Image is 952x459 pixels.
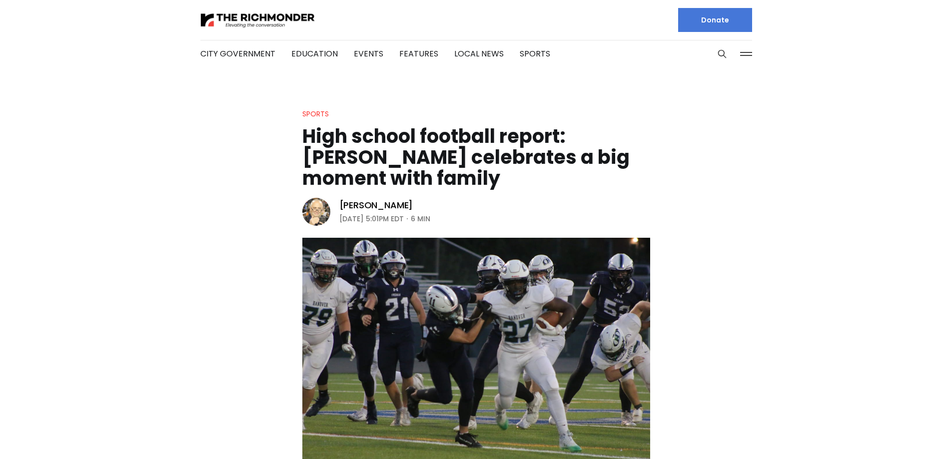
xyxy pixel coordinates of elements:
[454,48,504,59] a: Local News
[520,48,550,59] a: Sports
[200,48,275,59] a: City Government
[291,48,338,59] a: Education
[678,8,752,32] a: Donate
[200,11,315,29] img: The Richmonder
[302,109,329,119] a: Sports
[399,48,438,59] a: Features
[715,46,730,61] button: Search this site
[302,126,650,189] h1: High school football report: [PERSON_NAME] celebrates a big moment with family
[339,199,413,211] a: [PERSON_NAME]
[339,213,404,225] time: [DATE] 5:01PM EDT
[411,213,430,225] span: 6 min
[302,198,330,226] img: Rob Witham
[354,48,383,59] a: Events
